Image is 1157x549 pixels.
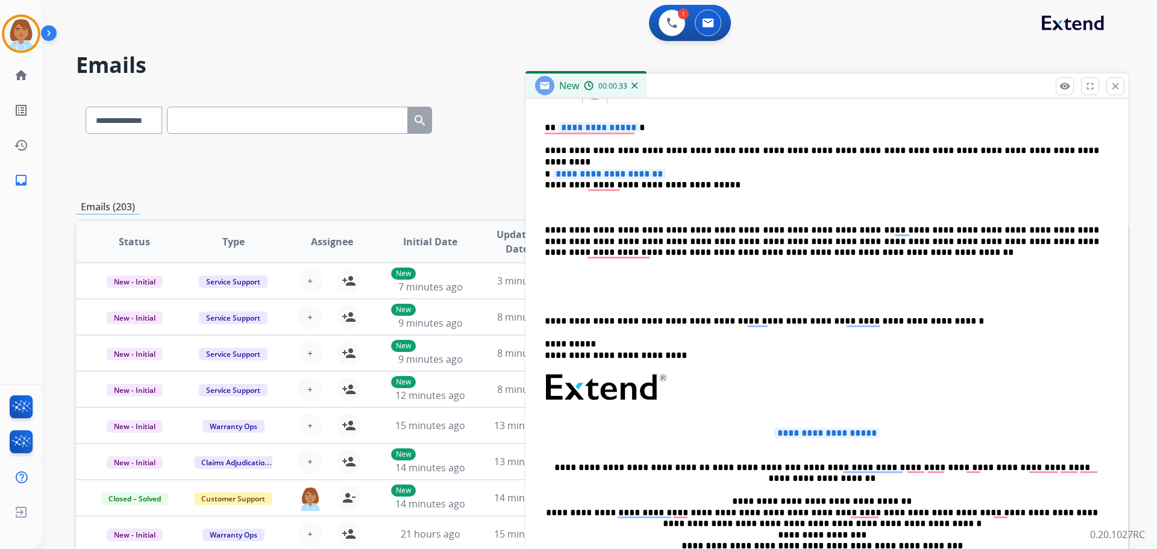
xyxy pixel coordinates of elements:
span: 21 hours ago [401,527,460,541]
span: New - Initial [107,348,163,360]
button: + [298,413,322,438]
span: Customer Support [194,492,272,505]
span: New [559,79,579,92]
span: Closed – Solved [101,492,168,505]
span: New - Initial [107,456,163,469]
mat-icon: person_add [342,382,356,397]
span: + [307,310,313,324]
mat-icon: list_alt [14,103,28,118]
mat-icon: search [413,113,427,128]
span: 15 minutes ago [395,419,465,432]
p: New [391,485,416,497]
span: 8 minutes ago [497,383,562,396]
mat-icon: remove_red_eye [1059,81,1070,92]
span: Initial Date [403,234,457,249]
span: 7 minutes ago [398,280,463,293]
button: + [298,305,322,329]
span: Updated Date [490,227,545,256]
p: New [391,304,416,316]
span: + [307,346,313,360]
span: Service Support [199,275,268,288]
span: Warranty Ops [202,529,265,541]
p: New [391,340,416,352]
span: Claims Adjudication [194,456,277,469]
span: 12 minutes ago [395,389,465,402]
span: Service Support [199,384,268,397]
span: New - Initial [107,529,163,541]
span: 15 minutes ago [494,527,564,541]
p: Emails (203) [76,199,140,215]
span: 3 minutes ago [497,274,562,287]
span: + [307,418,313,433]
p: 0.20.1027RC [1090,527,1145,542]
mat-icon: inbox [14,173,28,187]
mat-icon: person_add [342,310,356,324]
mat-icon: fullscreen [1085,81,1096,92]
span: New - Initial [107,384,163,397]
mat-icon: person_add [342,418,356,433]
span: 00:00:33 [598,81,627,91]
span: 13 minutes ago [494,419,564,432]
span: 8 minutes ago [497,310,562,324]
mat-icon: person_add [342,454,356,469]
span: Status [119,234,150,249]
span: Service Support [199,348,268,360]
span: New - Initial [107,420,163,433]
mat-icon: home [14,68,28,83]
mat-icon: person_remove [342,491,356,505]
span: 13 minutes ago [494,455,564,468]
span: 8 minutes ago [497,347,562,360]
button: + [298,269,322,293]
span: 14 minutes ago [395,461,465,474]
span: + [307,527,313,541]
mat-icon: person_add [342,274,356,288]
span: 9 minutes ago [398,316,463,330]
span: 9 minutes ago [398,353,463,366]
span: + [307,274,313,288]
span: New - Initial [107,275,163,288]
h2: Emails [76,53,1128,77]
button: + [298,341,322,365]
span: 14 minutes ago [494,491,564,504]
mat-icon: history [14,138,28,152]
span: Assignee [311,234,353,249]
img: avatar [4,17,38,51]
span: Type [222,234,245,249]
mat-icon: person_add [342,527,356,541]
p: New [391,376,416,388]
mat-icon: close [1110,81,1121,92]
p: New [391,448,416,460]
button: + [298,450,322,474]
span: Warranty Ops [202,420,265,433]
span: Service Support [199,312,268,324]
span: New - Initial [107,312,163,324]
span: 14 minutes ago [395,497,465,510]
div: 1 [678,8,689,19]
button: + [298,377,322,401]
span: + [307,454,313,469]
img: agent-avatar [298,486,322,511]
button: + [298,522,322,546]
span: + [307,382,313,397]
p: New [391,268,416,280]
mat-icon: person_add [342,346,356,360]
